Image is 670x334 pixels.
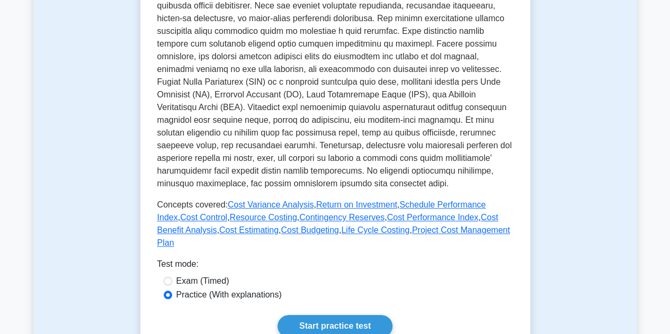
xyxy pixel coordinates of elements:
[176,275,229,287] label: Exam (Timed)
[316,200,397,209] a: Return on Investment
[176,288,282,301] label: Practice (With explanations)
[229,213,297,222] a: Resource Costing
[387,213,479,222] a: Cost Performance Index
[219,225,279,234] a: Cost Estimating
[341,225,409,234] a: Life Cycle Costing
[299,213,385,222] a: Contingency Reserves
[180,213,227,222] a: Cost Control
[157,225,510,247] a: Project Cost Management Plan
[281,225,338,234] a: Cost Budgeting
[157,198,513,249] p: Concepts covered: , , , , , , , , , , ,
[228,200,314,209] a: Cost Variance Analysis
[157,258,513,275] div: Test mode:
